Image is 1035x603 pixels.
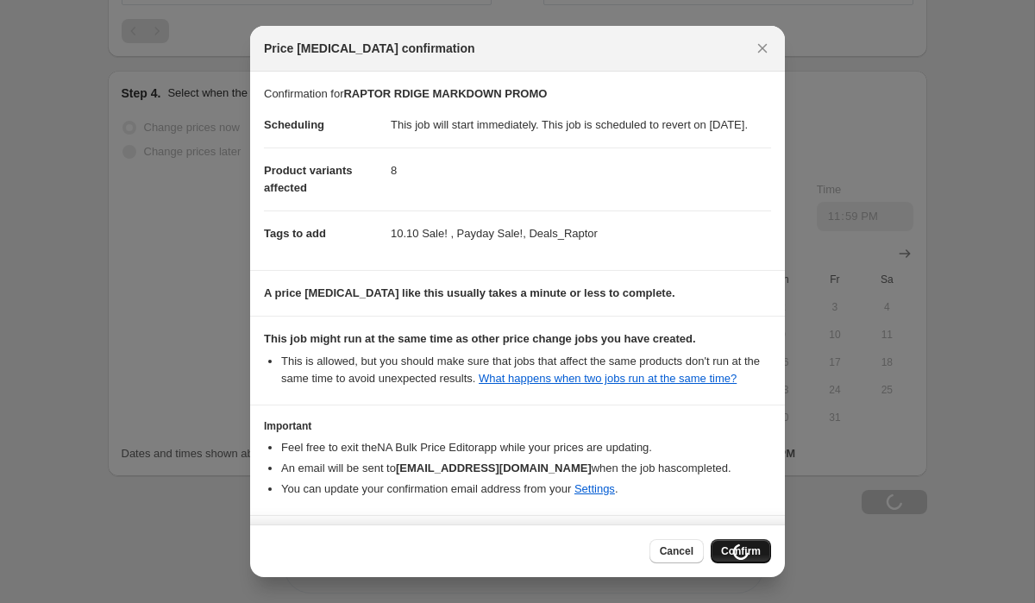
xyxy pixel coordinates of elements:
span: Cancel [660,544,693,558]
button: Close [750,36,775,60]
li: This is allowed, but you should make sure that jobs that affect the same products don ' t run at ... [281,353,771,387]
b: [EMAIL_ADDRESS][DOMAIN_NAME] [396,462,592,474]
dd: 8 [391,148,771,193]
b: This job might run at the same time as other price change jobs you have created. [264,332,696,345]
span: Price [MEDICAL_DATA] confirmation [264,40,475,57]
dd: 10.10 Sale! , Payday Sale!, Deals_Raptor [391,210,771,256]
a: What happens when two jobs run at the same time? [479,372,737,385]
p: Confirmation for [264,85,771,103]
li: An email will be sent to when the job has completed . [281,460,771,477]
a: Settings [574,482,615,495]
span: Tags to add [264,227,326,240]
b: RAPTOR RDIGE MARKDOWN PROMO [343,87,547,100]
li: Feel free to exit the NA Bulk Price Editor app while your prices are updating. [281,439,771,456]
span: Product variants affected [264,164,353,194]
dd: This job will start immediately. This job is scheduled to revert on [DATE]. [391,103,771,148]
button: Cancel [649,539,704,563]
li: You can update your confirmation email address from your . [281,481,771,498]
h3: Important [264,419,771,433]
span: Scheduling [264,118,324,131]
b: A price [MEDICAL_DATA] like this usually takes a minute or less to complete. [264,286,675,299]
